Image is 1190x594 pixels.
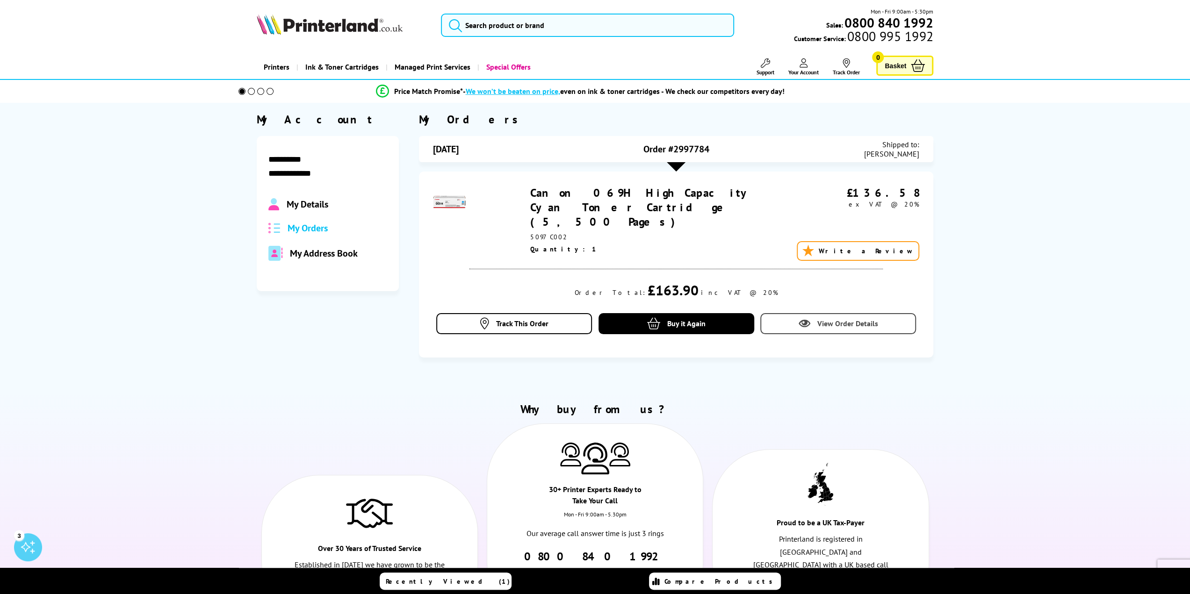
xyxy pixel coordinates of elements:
[701,288,778,297] div: inc VAT @ 20%
[257,14,429,36] a: Printerland Logo
[530,186,752,229] a: Canon 069H High Capacity Cyan Toner Cartridge (5,500 Pages)
[268,246,282,261] img: address-book-duotone-solid.svg
[316,543,424,558] div: Over 30 Years of Trusted Service
[667,319,706,328] span: Buy it Again
[767,517,875,533] div: Proud to be a UK Tax-Payer
[226,83,935,100] li: modal_Promise
[788,58,819,76] a: Your Account
[530,245,598,253] span: Quantity: 1
[575,288,645,297] div: Order Total:
[648,281,699,299] div: £163.90
[268,223,281,234] img: all-order.svg
[757,69,774,76] span: Support
[496,319,548,328] span: Track This Order
[290,247,358,259] span: My Address Book
[386,577,510,586] span: Recently Viewed (1)
[819,247,914,255] span: Write a Review
[643,143,709,155] span: Order #2997784
[257,112,399,127] div: My Account
[803,186,920,200] div: £136.58
[419,112,933,127] div: My Orders
[599,313,754,334] a: Buy it Again
[826,21,843,29] span: Sales:
[757,58,774,76] a: Support
[817,319,878,328] span: View Order Details
[441,14,735,37] input: Search product or brand
[885,59,906,72] span: Basket
[560,443,581,466] img: Printer Experts
[843,18,933,27] a: 0800 840 1992
[305,55,379,79] span: Ink & Toner Cartridges
[394,86,462,96] span: Price Match Promise*
[844,14,933,31] b: 0800 840 1992
[803,200,920,208] div: ex VAT @ 20%
[268,198,279,210] img: Profile.svg
[465,86,560,96] span: We won’t be beaten on price,
[477,55,538,79] a: Special Offers
[760,313,916,334] a: View Order Details
[386,55,477,79] a: Managed Print Services
[530,233,802,241] div: 5097C002
[808,463,833,506] img: UK tax payer
[541,484,649,511] div: 30+ Printer Experts Ready to Take Your Call
[296,55,386,79] a: Ink & Toner Cartridges
[257,402,933,416] h2: Why buy from us?
[14,530,24,540] div: 3
[864,149,919,158] span: [PERSON_NAME]
[871,7,933,16] span: Mon - Fri 9:00am - 5:30pm
[436,313,592,334] a: Track This Order
[433,143,459,155] span: [DATE]
[664,577,778,586] span: Compare Products
[864,140,919,149] span: Shipped to:
[609,443,630,466] img: Printer Experts
[876,56,933,76] a: Basket 0
[257,55,296,79] a: Printers
[288,222,328,234] span: My Orders
[581,443,609,475] img: Printer Experts
[524,549,666,564] a: 0800 840 1992
[649,573,781,590] a: Compare Products
[797,241,919,261] a: Write a Review
[788,69,819,76] span: Your Account
[846,32,933,41] span: 0800 995 1992
[433,186,466,218] img: Canon 069H High Capacity Cyan Toner Cartridge (5,500 Pages)
[257,14,403,35] img: Printerland Logo
[833,58,860,76] a: Track Order
[462,86,784,96] div: - even on ink & toner cartridges - We check our competitors every day!
[380,573,512,590] a: Recently Viewed (1)
[872,51,884,63] span: 0
[487,511,703,527] div: Mon - Fri 9:00am - 5.30pm
[794,32,933,43] span: Customer Service:
[346,494,393,531] img: Trusted Service
[519,527,671,540] p: Our average call answer time is just 3 rings
[287,198,328,210] span: My Details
